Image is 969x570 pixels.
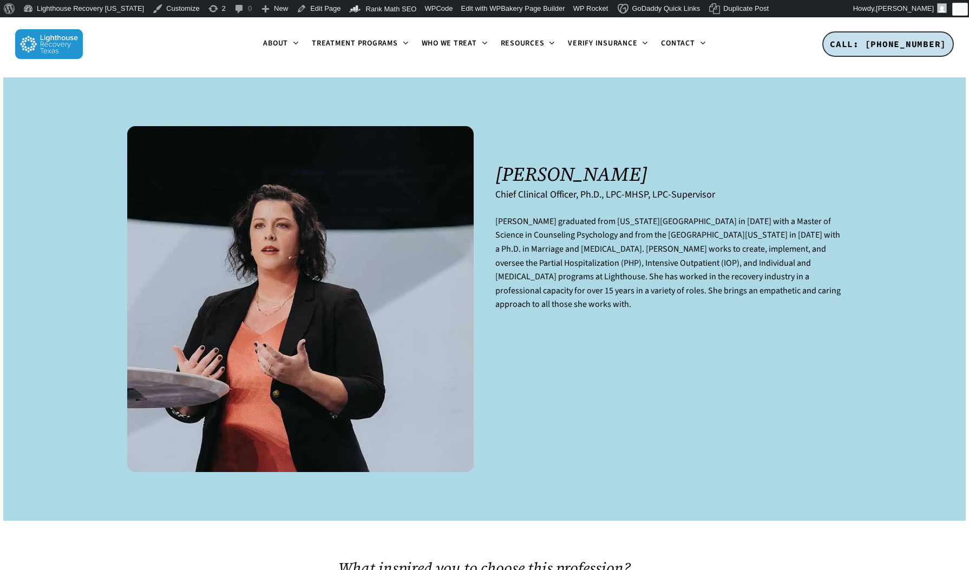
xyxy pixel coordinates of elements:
[495,163,842,185] h1: [PERSON_NAME]
[661,38,695,49] span: Contact
[495,189,842,200] h6: Chief Clinical Officer, Ph.D., LPC-MHSP, LPC-Supervisor
[494,40,562,48] a: Resources
[561,40,654,48] a: Verify Insurance
[822,31,954,57] a: CALL: [PHONE_NUMBER]
[366,5,417,13] span: Rank Math SEO
[654,40,712,48] a: Contact
[257,40,305,48] a: About
[568,38,637,49] span: Verify Insurance
[312,38,398,49] span: Treatment Programs
[415,40,494,48] a: Who We Treat
[876,4,934,12] span: [PERSON_NAME]
[15,29,83,59] img: Lighthouse Recovery Texas
[501,38,545,49] span: Resources
[495,215,842,325] p: [PERSON_NAME] graduated from [US_STATE][GEOGRAPHIC_DATA] in [DATE] with a Master of Science in Co...
[305,40,415,48] a: Treatment Programs
[263,38,288,49] span: About
[830,38,946,49] span: CALL: [PHONE_NUMBER]
[422,38,477,49] span: Who We Treat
